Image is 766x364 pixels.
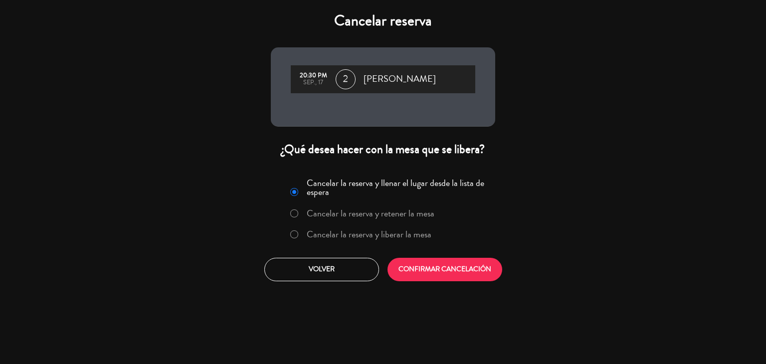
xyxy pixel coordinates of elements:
span: [PERSON_NAME] [364,72,436,87]
h4: Cancelar reserva [271,12,495,30]
div: sep., 17 [296,79,331,86]
div: ¿Qué desea hacer con la mesa que se libera? [271,142,495,157]
div: 20:30 PM [296,72,331,79]
label: Cancelar la reserva y retener la mesa [307,209,434,218]
label: Cancelar la reserva y llenar el lugar desde la lista de espera [307,179,489,196]
button: CONFIRMAR CANCELACIÓN [387,258,502,281]
span: 2 [336,69,356,89]
label: Cancelar la reserva y liberar la mesa [307,230,431,239]
button: Volver [264,258,379,281]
